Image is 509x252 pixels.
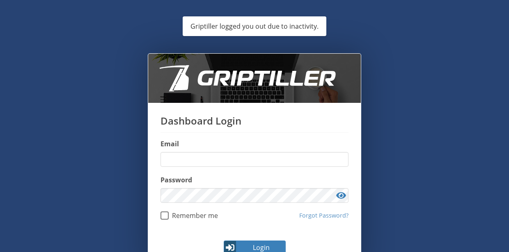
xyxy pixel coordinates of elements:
[160,139,349,149] label: Email
[160,115,349,133] h1: Dashboard Login
[184,18,325,34] div: Griptiller logged you out due to inactivity.
[299,211,349,220] a: Forgot Password?
[160,175,349,185] label: Password
[169,211,218,220] span: Remember me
